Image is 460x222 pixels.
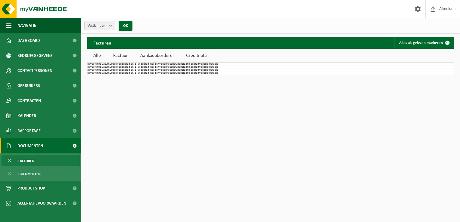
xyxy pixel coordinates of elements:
th: Bedrijfscode [161,69,175,72]
a: Factuur [107,49,134,63]
span: Product Shop [17,181,45,196]
th: Bedrijfscode [161,72,175,75]
th: Bedrag ex. BTW [122,63,141,66]
th: Bedrag ex. BTW [122,69,141,72]
th: Code [110,63,116,66]
th: Vestiging [90,63,101,66]
th: Type [116,63,122,66]
a: Aankoopborderel [134,49,180,63]
span: Documenten [18,168,41,180]
a: Facturen [2,155,80,166]
th: ID [87,63,90,66]
span: Contactpersonen [17,63,52,78]
th: Bedrag incl. BTW [141,69,161,72]
th: Volledig betaald [199,66,218,69]
th: ID [87,72,90,75]
span: Dashboard [17,33,40,48]
th: Code [110,69,116,72]
button: OK [119,21,132,31]
span: Gebruikers [17,78,40,93]
th: Datum [101,63,110,66]
span: Acceptatievoorwaarden [17,196,66,211]
span: Bedrijfsgegevens [17,48,53,63]
th: Openstaand bedrag [175,72,199,75]
button: Vestigingen [84,21,115,30]
th: Volledig betaald [199,69,218,72]
th: Type [116,66,122,69]
button: Alles als gelezen markeren [394,37,453,49]
th: ID [87,66,90,69]
span: Vestigingen [88,21,107,30]
span: Rapportage [17,123,41,138]
h2: Facturen [87,37,117,48]
th: Vestiging [90,69,101,72]
th: Openstaand bedrag [175,63,199,66]
th: Bedrag ex. BTW [122,72,141,75]
th: Volledig betaald [199,63,218,66]
th: Vestiging [90,72,101,75]
span: Facturen [18,155,34,167]
th: Type [116,69,122,72]
a: Alle [87,49,107,63]
th: Datum [101,69,110,72]
th: Bedrag incl. BTW [141,72,161,75]
span: Kalender [17,108,36,123]
th: Openstaand bedrag [175,66,199,69]
span: Contracten [17,93,41,108]
span: Documenten [17,138,43,153]
th: Bedrag incl. BTW [141,63,161,66]
th: Bedrag ex. BTW [122,66,141,69]
a: Documenten [2,168,80,179]
th: Type [116,72,122,75]
th: Datum [101,66,110,69]
th: Datum [101,72,110,75]
th: Openstaand bedrag [175,69,199,72]
th: ID [87,69,90,72]
th: Code [110,72,116,75]
a: Creditnota [180,49,213,63]
th: Volledig betaald [199,72,218,75]
th: Bedrijfscode [161,63,175,66]
th: Bedrijfscode [161,66,175,69]
span: Navigatie [17,18,36,33]
th: Bedrag incl. BTW [141,66,161,69]
th: Vestiging [90,66,101,69]
th: Code [110,66,116,69]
